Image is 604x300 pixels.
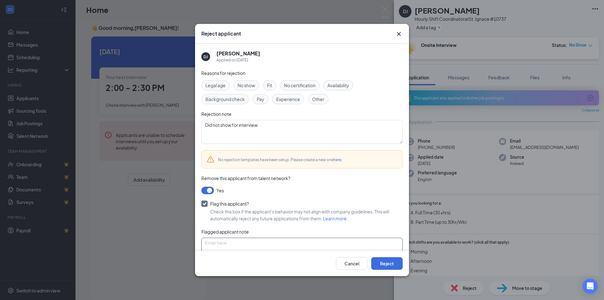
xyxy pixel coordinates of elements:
[312,96,324,103] span: Other
[205,82,226,89] span: Legal age
[395,30,403,38] button: Close
[201,70,245,76] span: Reasons for rejection
[323,216,348,221] a: Learn more.
[216,187,224,194] span: Yes
[216,50,260,57] h5: [PERSON_NAME]
[218,157,342,162] span: No rejection templates have been setup. Please create a new one .
[201,111,232,117] span: Rejection note
[336,257,367,270] button: Cancel
[371,257,403,270] button: Reject
[210,209,389,221] span: Check this box if the applicant's behavior may not align with company guidelines. This will autom...
[395,30,403,38] svg: Cross
[201,30,241,37] h3: Reject applicant
[238,82,255,89] span: No show
[333,157,341,162] a: here
[327,82,349,89] span: Availability
[583,279,598,294] div: Open Intercom Messenger
[257,96,264,103] span: Pay
[201,120,403,144] textarea: Did not show for interview
[201,229,249,235] span: Flagged applicant note
[276,96,300,103] span: Experience
[204,54,208,59] div: DJ
[216,57,260,63] div: Applied on [DATE]
[267,82,272,89] span: Fit
[205,96,245,103] span: Background check
[207,156,214,163] svg: Warning
[201,175,290,181] span: Remove this applicant from talent network?
[284,82,316,89] span: No certification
